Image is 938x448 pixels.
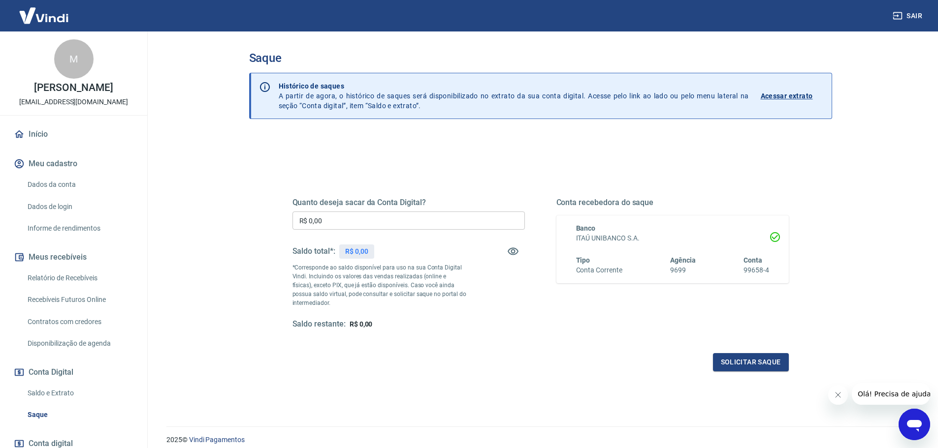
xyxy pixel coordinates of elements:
a: Recebíveis Futuros Online [24,290,135,310]
button: Sair [891,7,926,25]
span: Olá! Precisa de ajuda? [6,7,83,15]
a: Saldo e Extrato [24,383,135,403]
button: Meus recebíveis [12,246,135,268]
a: Dados da conta [24,175,135,195]
h3: Saque [249,51,832,65]
h5: Saldo restante: [292,319,346,329]
div: M [54,39,94,79]
p: 2025 © [166,435,914,445]
p: *Corresponde ao saldo disponível para uso na sua Conta Digital Vindi. Incluindo os valores das ve... [292,263,467,307]
a: Dados de login [24,197,135,217]
p: [PERSON_NAME] [34,83,113,93]
p: A partir de agora, o histórico de saques será disponibilizado no extrato da sua conta digital. Ac... [279,81,749,111]
span: Agência [670,256,696,264]
p: Histórico de saques [279,81,749,91]
a: Informe de rendimentos [24,218,135,239]
h5: Quanto deseja sacar da Conta Digital? [292,198,525,208]
a: Relatório de Recebíveis [24,268,135,288]
iframe: Fechar mensagem [828,385,848,405]
button: Conta Digital [12,361,135,383]
a: Início [12,123,135,145]
img: Vindi [12,0,76,30]
button: Meu cadastro [12,153,135,175]
iframe: Mensagem da empresa [852,383,930,405]
iframe: Botão para abrir a janela de mensagens [899,409,930,440]
h6: 9699 [670,265,696,275]
a: Vindi Pagamentos [189,436,245,444]
span: Conta [744,256,762,264]
h5: Conta recebedora do saque [556,198,789,208]
span: Banco [576,224,596,232]
p: Acessar extrato [761,91,813,101]
h6: 99658-4 [744,265,769,275]
p: R$ 0,00 [345,246,368,257]
a: Saque [24,405,135,425]
a: Disponibilização de agenda [24,333,135,354]
a: Acessar extrato [761,81,824,111]
span: R$ 0,00 [350,320,373,328]
a: Contratos com credores [24,312,135,332]
span: Tipo [576,256,590,264]
h5: Saldo total*: [292,246,335,256]
p: [EMAIL_ADDRESS][DOMAIN_NAME] [19,97,128,107]
h6: Conta Corrente [576,265,622,275]
h6: ITAÚ UNIBANCO S.A. [576,233,769,243]
button: Solicitar saque [713,353,789,371]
